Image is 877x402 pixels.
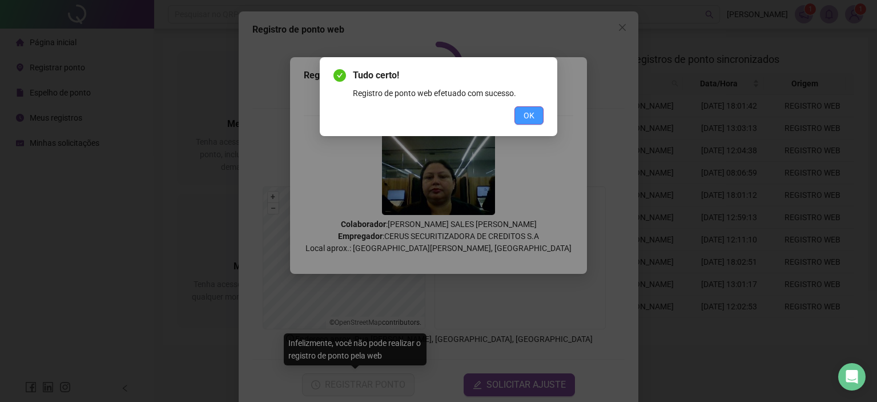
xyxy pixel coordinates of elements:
[838,363,866,391] div: Open Intercom Messenger
[514,106,544,125] button: OK
[353,69,544,82] span: Tudo certo!
[353,87,544,99] div: Registro de ponto web efetuado com sucesso.
[333,69,346,82] span: check-circle
[524,109,534,122] span: OK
